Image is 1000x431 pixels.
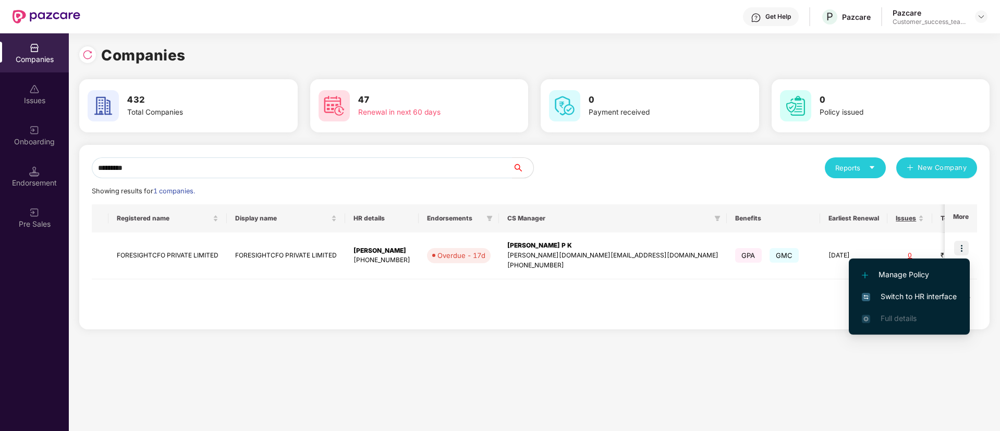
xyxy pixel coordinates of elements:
span: New Company [918,163,967,173]
span: 1 companies. [153,187,195,195]
div: Payment received [589,107,720,118]
span: plus [907,164,913,173]
td: [DATE] [820,232,887,279]
img: svg+xml;base64,PHN2ZyBpZD0iUmVsb2FkLTMyeDMyIiB4bWxucz0iaHR0cDovL3d3dy53My5vcmcvMjAwMC9zdmciIHdpZH... [82,50,93,60]
span: filter [712,212,723,225]
img: svg+xml;base64,PHN2ZyB4bWxucz0iaHR0cDovL3d3dy53My5vcmcvMjAwMC9zdmciIHdpZHRoPSI2MCIgaGVpZ2h0PSI2MC... [319,90,350,121]
th: Display name [227,204,345,232]
div: 0 [896,251,924,261]
div: Get Help [765,13,791,21]
h3: 47 [358,93,490,107]
span: Display name [235,214,329,223]
img: icon [954,241,969,255]
h3: 432 [127,93,259,107]
div: ₹2,81,568.06 [941,251,993,261]
div: Policy issued [820,107,951,118]
th: Issues [887,204,932,232]
div: Customer_success_team_lead [893,18,966,26]
span: search [512,164,533,172]
h1: Companies [101,44,186,67]
span: filter [484,212,495,225]
div: [PHONE_NUMBER] [353,255,410,265]
span: Endorsements [427,214,482,223]
span: Issues [896,214,916,223]
img: svg+xml;base64,PHN2ZyB4bWxucz0iaHR0cDovL3d3dy53My5vcmcvMjAwMC9zdmciIHdpZHRoPSI2MCIgaGVpZ2h0PSI2MC... [780,90,811,121]
div: Reports [835,163,875,173]
h3: 0 [820,93,951,107]
td: FORESIGHTCFO PRIVATE LIMITED [108,232,227,279]
img: svg+xml;base64,PHN2ZyB3aWR0aD0iMjAiIGhlaWdodD0iMjAiIHZpZXdCb3g9IjAgMCAyMCAyMCIgZmlsbD0ibm9uZSIgeG... [29,207,40,218]
img: svg+xml;base64,PHN2ZyBpZD0iQ29tcGFuaWVzIiB4bWxucz0iaHR0cDovL3d3dy53My5vcmcvMjAwMC9zdmciIHdpZHRoPS... [29,43,40,53]
img: svg+xml;base64,PHN2ZyBpZD0iSXNzdWVzX2Rpc2FibGVkIiB4bWxucz0iaHR0cDovL3d3dy53My5vcmcvMjAwMC9zdmciIH... [29,84,40,94]
div: [PERSON_NAME] P K [507,241,718,251]
span: Total Premium [941,214,985,223]
span: filter [714,215,721,221]
button: search [512,157,534,178]
span: GMC [770,248,799,263]
span: GPA [735,248,762,263]
img: New Pazcare Logo [13,10,80,23]
img: svg+xml;base64,PHN2ZyB4bWxucz0iaHR0cDovL3d3dy53My5vcmcvMjAwMC9zdmciIHdpZHRoPSI2MCIgaGVpZ2h0PSI2MC... [88,90,119,121]
th: Benefits [727,204,820,232]
div: Total Companies [127,107,259,118]
div: [PERSON_NAME][DOMAIN_NAME][EMAIL_ADDRESS][DOMAIN_NAME] [507,251,718,261]
th: HR details [345,204,419,232]
span: Registered name [117,214,211,223]
img: svg+xml;base64,PHN2ZyB4bWxucz0iaHR0cDovL3d3dy53My5vcmcvMjAwMC9zdmciIHdpZHRoPSIxMi4yMDEiIGhlaWdodD... [862,272,868,278]
button: plusNew Company [896,157,977,178]
div: Pazcare [893,8,966,18]
span: P [826,10,833,23]
div: Overdue - 17d [437,250,485,261]
span: Switch to HR interface [862,291,957,302]
div: [PERSON_NAME] [353,246,410,256]
td: FORESIGHTCFO PRIVATE LIMITED [227,232,345,279]
h3: 0 [589,93,720,107]
div: Renewal in next 60 days [358,107,490,118]
img: svg+xml;base64,PHN2ZyB3aWR0aD0iMjAiIGhlaWdodD0iMjAiIHZpZXdCb3g9IjAgMCAyMCAyMCIgZmlsbD0ibm9uZSIgeG... [29,125,40,136]
span: CS Manager [507,214,710,223]
span: Manage Policy [862,269,957,280]
img: svg+xml;base64,PHN2ZyB3aWR0aD0iMTQuNSIgaGVpZ2h0PSIxNC41IiB2aWV3Qm94PSIwIDAgMTYgMTYiIGZpbGw9Im5vbm... [29,166,40,177]
span: Showing results for [92,187,195,195]
span: Full details [881,314,917,323]
th: Registered name [108,204,227,232]
img: svg+xml;base64,PHN2ZyB4bWxucz0iaHR0cDovL3d3dy53My5vcmcvMjAwMC9zdmciIHdpZHRoPSI2MCIgaGVpZ2h0PSI2MC... [549,90,580,121]
th: More [945,204,977,232]
div: [PHONE_NUMBER] [507,261,718,270]
img: svg+xml;base64,PHN2ZyB4bWxucz0iaHR0cDovL3d3dy53My5vcmcvMjAwMC9zdmciIHdpZHRoPSIxNiIgaGVpZ2h0PSIxNi... [862,293,870,301]
img: svg+xml;base64,PHN2ZyBpZD0iSGVscC0zMngzMiIgeG1sbnM9Imh0dHA6Ly93d3cudzMub3JnLzIwMDAvc3ZnIiB3aWR0aD... [751,13,761,23]
img: svg+xml;base64,PHN2ZyBpZD0iRHJvcGRvd24tMzJ4MzIiIHhtbG5zPSJodHRwOi8vd3d3LnczLm9yZy8yMDAwL3N2ZyIgd2... [977,13,985,21]
span: filter [486,215,493,221]
th: Earliest Renewal [820,204,887,232]
span: caret-down [869,164,875,171]
div: Pazcare [842,12,871,22]
img: svg+xml;base64,PHN2ZyB4bWxucz0iaHR0cDovL3d3dy53My5vcmcvMjAwMC9zdmciIHdpZHRoPSIxNi4zNjMiIGhlaWdodD... [862,315,870,323]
